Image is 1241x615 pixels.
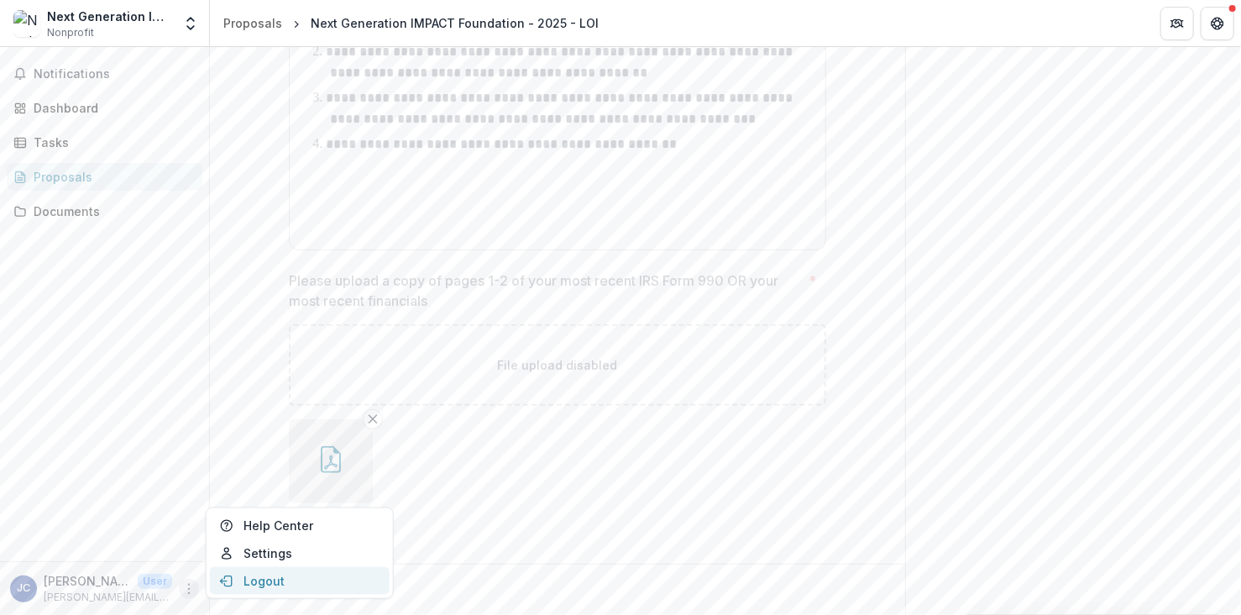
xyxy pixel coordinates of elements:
[47,8,172,25] div: Next Generation IMPACT Foundation
[34,202,189,220] div: Documents
[289,271,802,311] p: Please upload a copy of pages 1-2 of your most recent IRS Form 990 OR your most recent financials
[7,94,202,122] a: Dashboard
[34,134,189,151] div: Tasks
[498,356,618,374] p: File upload disabled
[289,419,373,530] div: Remove File990 2023.PUBLIC.pdf
[44,590,172,605] p: [PERSON_NAME][EMAIL_ADDRESS][DOMAIN_NAME]
[34,168,189,186] div: Proposals
[17,583,30,594] div: Jennifer Cline
[34,99,189,117] div: Dashboard
[311,14,599,32] div: Next Generation IMPACT Foundation - 2025 - LOI
[7,163,202,191] a: Proposals
[1201,7,1234,40] button: Get Help
[179,579,199,599] button: More
[47,25,94,40] span: Nonprofit
[7,60,202,87] button: Notifications
[44,572,131,590] p: [PERSON_NAME]
[138,574,172,589] p: User
[13,10,40,37] img: Next Generation IMPACT Foundation
[223,14,282,32] div: Proposals
[7,129,202,156] a: Tasks
[217,11,289,35] a: Proposals
[7,197,202,225] a: Documents
[217,11,605,35] nav: breadcrumb
[34,67,196,81] span: Notifications
[1160,7,1194,40] button: Partners
[363,409,383,429] button: Remove File
[179,7,202,40] button: Open entity switcher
